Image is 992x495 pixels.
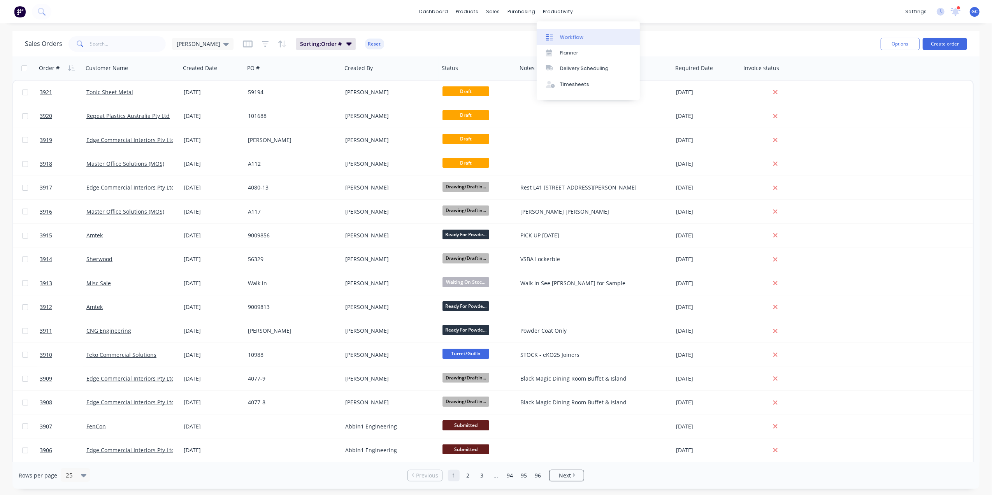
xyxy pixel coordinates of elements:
div: [DATE] [184,423,242,430]
span: 3919 [40,136,52,144]
a: 3916 [40,200,86,223]
div: 59194 [248,88,334,96]
a: Edge Commercial Interiors Pty Ltd [86,446,175,454]
div: [DATE] [184,232,242,239]
span: Draft [442,134,489,144]
button: Options [881,38,920,50]
div: products [452,6,482,18]
div: [PERSON_NAME] [345,112,432,120]
span: 3914 [40,255,52,263]
a: Delivery Scheduling [537,61,640,76]
div: [DATE] [184,351,242,359]
div: 10988 [248,351,334,359]
span: Drawing/Draftin... [442,397,489,406]
div: [DATE] [676,423,738,430]
span: 3920 [40,112,52,120]
div: VSBA Lockerbie [520,255,662,263]
span: Drawing/Draftin... [442,373,489,383]
div: [DATE] [676,184,738,191]
span: Previous [416,472,438,479]
span: 3910 [40,351,52,359]
div: [DATE] [184,136,242,144]
img: Factory [14,6,26,18]
span: Waiting On Stoc... [442,277,489,287]
div: [DATE] [676,112,738,120]
span: 3906 [40,446,52,454]
button: Reset [365,39,384,49]
a: Repeat Plastics Australia Pty Ltd [86,112,170,119]
a: 3921 [40,81,86,104]
span: Draft [442,86,489,96]
a: 3906 [40,439,86,462]
div: 4080-13 [248,184,334,191]
span: 3915 [40,232,52,239]
div: 9009813 [248,303,334,311]
div: purchasing [504,6,539,18]
a: 3919 [40,128,86,152]
a: 3908 [40,391,86,414]
a: Previous page [408,472,442,479]
div: sales [482,6,504,18]
div: Walk in See [PERSON_NAME] for Sample [520,279,662,287]
a: 3915 [40,224,86,247]
div: 4077-9 [248,375,334,383]
button: Sorting:Order # [296,38,356,50]
div: [PERSON_NAME] [345,279,432,287]
div: [DATE] [676,232,738,239]
span: 3909 [40,375,52,383]
div: Walk in [248,279,334,287]
div: Black Magic Dining Room Buffet & Island [520,375,662,383]
span: 3911 [40,327,52,335]
div: PO # [247,64,260,72]
a: 3911 [40,319,86,342]
div: [DATE] [676,160,738,168]
button: Create order [923,38,967,50]
div: [DATE] [676,88,738,96]
a: Misc Sale [86,279,111,287]
a: FenCon [86,423,106,430]
span: Drawing/Draftin... [442,253,489,263]
a: Amtek [86,232,103,239]
a: Page 2 [462,470,474,481]
div: [DATE] [676,303,738,311]
div: Notes [520,64,535,72]
a: 3913 [40,272,86,295]
div: productivity [539,6,577,18]
div: Created Date [183,64,217,72]
div: [DATE] [676,398,738,406]
div: [PERSON_NAME] [345,184,432,191]
span: Sorting: Order # [300,40,342,48]
div: settings [901,6,931,18]
div: Abbin1 Engineering [345,446,432,454]
span: 3918 [40,160,52,168]
a: Workflow [537,29,640,45]
ul: Pagination [404,470,587,481]
span: 3916 [40,208,52,216]
div: Workflow [560,34,583,41]
span: Ready For Powde... [442,325,489,335]
div: Delivery Scheduling [560,65,609,72]
div: [PERSON_NAME] [345,351,432,359]
div: [DATE] [676,327,738,335]
span: Ready For Powde... [442,230,489,239]
a: Tonic Sheet Metal [86,88,133,96]
span: 3907 [40,423,52,430]
a: Sherwood [86,255,112,263]
div: Timesheets [560,81,589,88]
a: 3918 [40,152,86,176]
div: Planner [560,49,578,56]
div: [DATE] [676,136,738,144]
div: A117 [248,208,334,216]
a: Master Office Solutions (MOS) [86,208,164,215]
div: [DATE] [184,279,242,287]
div: [PERSON_NAME] [345,136,432,144]
div: 101688 [248,112,334,120]
span: 3908 [40,398,52,406]
span: Draft [442,110,489,120]
div: [DATE] [676,279,738,287]
div: [DATE] [184,398,242,406]
span: Rows per page [19,472,57,479]
a: Feko Commercial Solutions [86,351,156,358]
div: [PERSON_NAME] [248,136,334,144]
span: Submitted [442,420,489,430]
